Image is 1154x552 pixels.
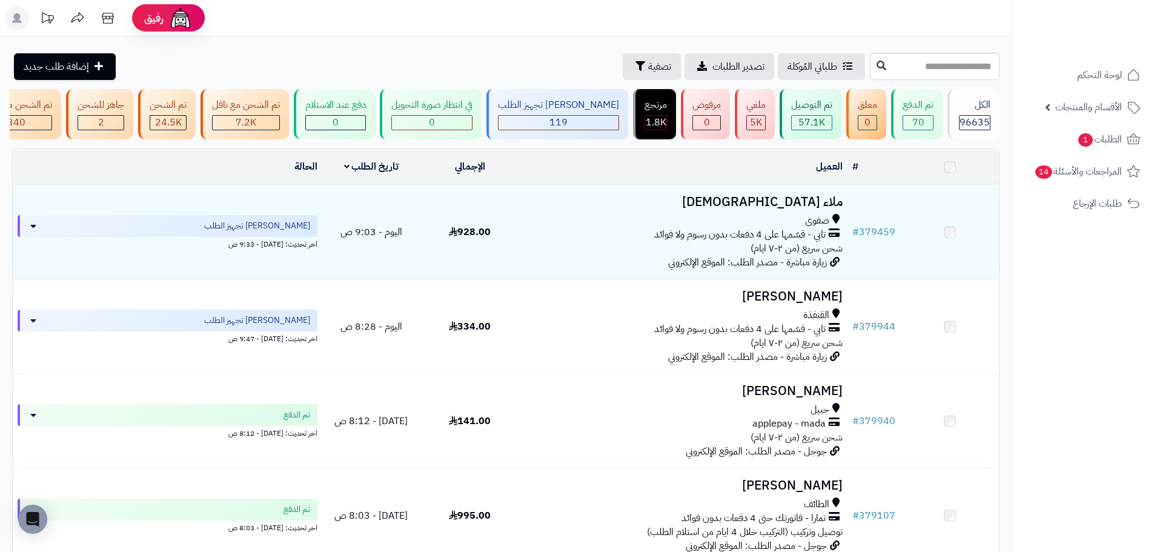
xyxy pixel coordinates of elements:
[778,53,865,80] a: طلباتي المُوكلة
[791,98,832,112] div: تم التوصيل
[377,89,484,139] a: في انتظار صورة التحويل 0
[654,322,826,336] span: تابي - قسّمها على 4 دفعات بدون رسوم ولا فوائد
[811,403,829,417] span: جبيل
[864,115,870,130] span: 0
[852,508,859,523] span: #
[344,159,399,174] a: تاريخ الطلب
[204,314,310,327] span: [PERSON_NAME] تجهيز الطلب
[751,430,843,445] span: شحن سريع (من ٢-٧ ايام)
[804,497,829,511] span: الطائف
[284,409,310,421] span: تم الدفع
[340,225,402,239] span: اليوم - 9:03 ص
[78,116,124,130] div: 2
[499,116,618,130] div: 119
[136,89,198,139] a: تم الشحن 24.5K
[681,511,826,525] span: تمارا - فاتورتك حتى 4 دفعات بدون فوائد
[392,116,472,130] div: 0
[334,508,408,523] span: [DATE] - 8:03 ص
[150,98,187,112] div: تم الشحن
[852,319,859,334] span: #
[334,414,408,428] span: [DATE] - 8:12 ص
[24,59,89,74] span: إضافة طلب جديد
[98,115,104,130] span: 2
[648,59,671,74] span: تصفية
[1055,99,1122,116] span: الأقسام والمنتجات
[852,508,895,523] a: #379107
[645,98,667,112] div: مرتجع
[204,220,310,232] span: [PERSON_NAME] تجهيز الطلب
[18,237,317,250] div: اخر تحديث: [DATE] - 9:33 ص
[852,159,858,174] a: #
[18,520,317,533] div: اخر تحديث: [DATE] - 8:03 ص
[449,414,491,428] span: 141.00
[449,225,491,239] span: 928.00
[150,116,186,130] div: 24542
[144,11,164,25] span: رفيق
[455,159,485,174] a: الإجمالي
[788,59,837,74] span: طلباتي المُوكلة
[549,115,568,130] span: 119
[852,319,895,334] a: #379944
[732,89,777,139] a: ملغي 5K
[1073,195,1122,212] span: طلبات الإرجاع
[64,89,136,139] a: جاهز للشحن 2
[816,159,843,174] a: العميل
[959,98,990,112] div: الكل
[1077,131,1122,148] span: الطلبات
[18,426,317,439] div: اخر تحديث: [DATE] - 8:12 ص
[654,228,826,242] span: تابي - قسّمها على 4 دفعات بدون رسوم ولا فوائد
[32,6,62,33] a: تحديثات المنصة
[1072,11,1142,36] img: logo-2.png
[306,116,365,130] div: 0
[792,116,832,130] div: 57054
[284,504,310,516] span: تم الدفع
[1078,133,1093,147] span: 1
[333,115,339,130] span: 0
[155,115,182,130] span: 24.5K
[685,53,774,80] a: تصدير الطلبات
[168,6,193,30] img: ai-face.png
[213,116,279,130] div: 7222
[678,89,732,139] a: مرفوض 0
[668,350,827,364] span: زيارة مباشرة - مصدر الطلب: الموقع الإلكتروني
[18,331,317,344] div: اخر تحديث: [DATE] - 9:47 ص
[712,59,764,74] span: تصدير الطلبات
[889,89,945,139] a: تم الدفع 70
[429,115,435,130] span: 0
[340,319,402,334] span: اليوم - 8:28 ص
[524,384,843,398] h3: [PERSON_NAME]
[852,414,859,428] span: #
[647,525,843,539] span: توصيل وتركيب (التركيب خلال 4 ايام من استلام الطلب)
[945,89,1002,139] a: الكل96635
[912,115,924,130] span: 70
[524,195,843,209] h3: ملاء [DEMOGRAPHIC_DATA]
[198,89,291,139] a: تم الشحن مع ناقل 7.2K
[623,53,681,80] button: تصفية
[1020,61,1147,90] a: لوحة التحكم
[646,115,666,130] span: 1.8K
[294,159,317,174] a: الحالة
[752,417,826,431] span: applepay - mada
[751,336,843,350] span: شحن سريع (من ٢-٧ ايام)
[704,115,710,130] span: 0
[746,98,766,112] div: ملغي
[858,116,877,130] div: 0
[212,98,280,112] div: تم الشحن مع ناقل
[484,89,631,139] a: [PERSON_NAME] تجهيز الطلب 119
[236,115,256,130] span: 7.2K
[498,98,619,112] div: [PERSON_NAME] تجهيز الطلب
[805,214,829,228] span: صفوى
[750,115,762,130] span: 5K
[291,89,377,139] a: دفع عند الاستلام 0
[524,290,843,304] h3: [PERSON_NAME]
[78,98,124,112] div: جاهز للشحن
[903,98,933,112] div: تم الدفع
[852,225,895,239] a: #379459
[668,255,827,270] span: زيارة مباشرة - مصدر الطلب: الموقع الإلكتروني
[7,115,25,130] span: 340
[844,89,889,139] a: معلق 0
[1020,125,1147,154] a: الطلبات1
[798,115,825,130] span: 57.1K
[852,225,859,239] span: #
[747,116,765,130] div: 4998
